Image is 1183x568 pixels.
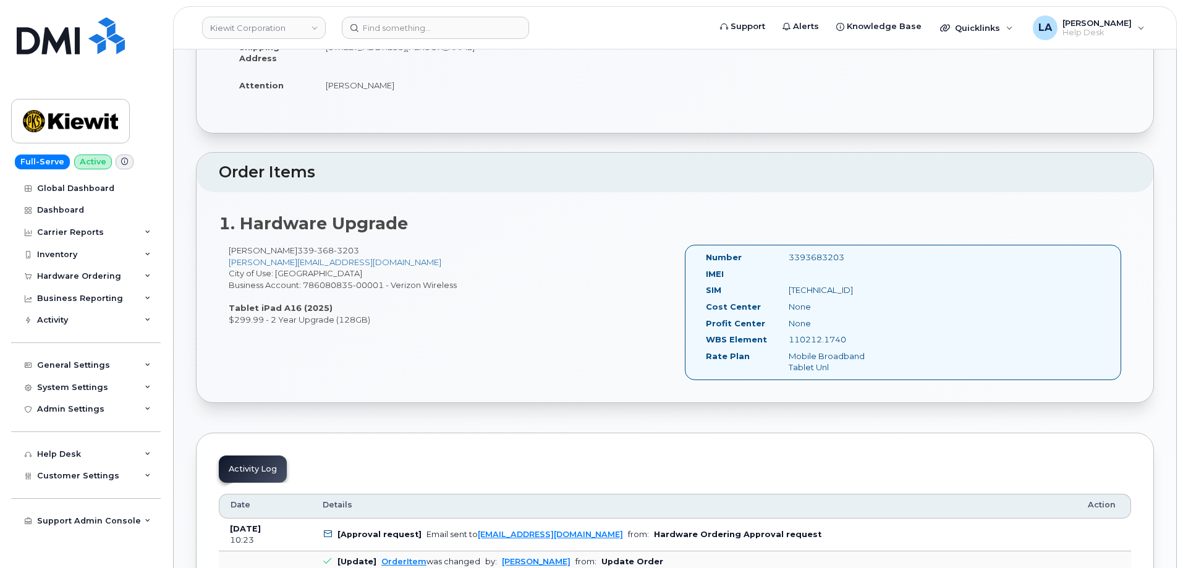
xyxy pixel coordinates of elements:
b: [Update] [337,557,376,566]
td: [STREET_ADDRESS][PERSON_NAME] [315,33,666,72]
span: from: [628,530,649,539]
span: 368 [314,245,334,255]
span: [PERSON_NAME] [1062,18,1132,28]
div: Mobile Broadband Tablet Unl [779,350,896,373]
div: [PERSON_NAME] City of Use: [GEOGRAPHIC_DATA] Business Account: 786080835-00001 - Verizon Wireless... [219,245,675,325]
label: Profit Center [706,318,765,329]
h2: Order Items [219,164,1131,181]
span: LA [1038,20,1052,35]
a: Support [711,14,774,39]
div: [TECHNICAL_ID] [779,284,896,296]
span: Help Desk [1062,28,1132,38]
span: Date [231,499,250,511]
b: Hardware Ordering Approval request [654,530,821,539]
span: 339 [297,245,359,255]
label: Rate Plan [706,350,750,362]
b: Update Order [601,557,663,566]
a: Kiewit Corporation [202,17,326,39]
label: Number [706,252,742,263]
b: [DATE] [230,524,261,533]
div: Lanette Aparicio [1024,15,1153,40]
label: WBS Element [706,334,767,345]
div: None [779,301,896,313]
th: Action [1077,494,1131,519]
span: Knowledge Base [847,20,922,33]
span: Quicklinks [955,23,1000,33]
b: [Approval request] [337,530,422,539]
span: by: [485,557,497,566]
div: None [779,318,896,329]
label: Cost Center [706,301,761,313]
div: was changed [381,557,480,566]
a: [PERSON_NAME][EMAIL_ADDRESS][DOMAIN_NAME] [229,257,441,267]
span: 3203 [334,245,359,255]
iframe: Messenger Launcher [1129,514,1174,559]
label: SIM [706,284,721,296]
a: [EMAIL_ADDRESS][DOMAIN_NAME] [478,530,623,539]
strong: Shipping Address [239,42,279,64]
div: 3393683203 [779,252,896,263]
a: Knowledge Base [828,14,930,39]
span: Support [731,20,765,33]
span: Alerts [793,20,819,33]
label: IMEI [706,268,724,280]
span: from: [575,557,596,566]
a: [PERSON_NAME] [502,557,570,566]
a: OrderItem [381,557,426,566]
strong: 1. Hardware Upgrade [219,213,408,234]
a: Alerts [774,14,828,39]
div: Quicklinks [931,15,1022,40]
td: [PERSON_NAME] [315,72,666,99]
input: Find something... [342,17,529,39]
div: 110212.1740 [779,334,896,345]
span: Details [323,499,352,511]
div: 10:23 [230,535,300,546]
div: Email sent to [426,530,623,539]
strong: Attention [239,80,284,90]
strong: Tablet iPad A16 (2025) [229,303,333,313]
